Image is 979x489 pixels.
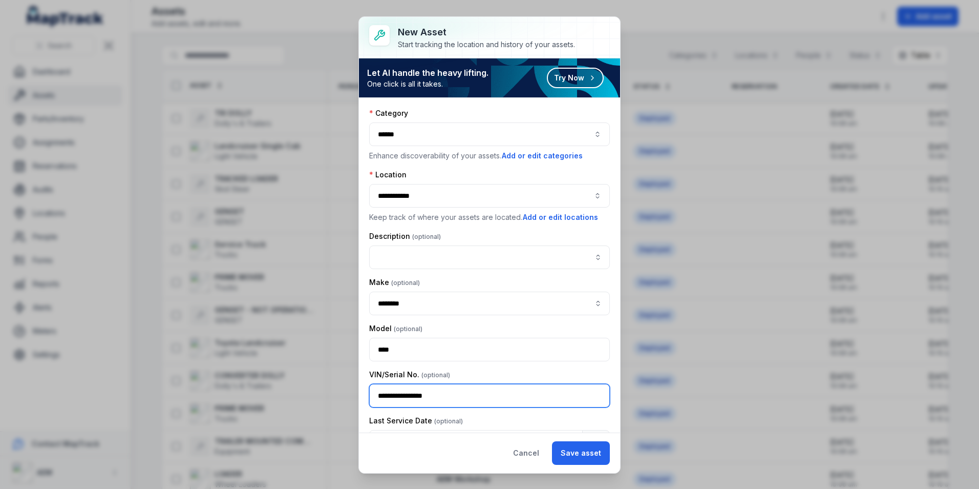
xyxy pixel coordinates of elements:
label: Make [369,277,420,288]
label: Model [369,323,422,334]
div: Start tracking the location and history of your assets. [398,39,575,50]
button: Cancel [504,441,548,465]
h3: New asset [398,25,575,39]
label: VIN/Serial No. [369,370,450,380]
span: One click is all it takes. [367,79,488,89]
button: Add or edit locations [522,212,599,223]
button: Add or edit categories [501,150,583,161]
p: Keep track of where your assets are located. [369,212,610,223]
button: Save asset [552,441,610,465]
strong: Let AI handle the heavy lifting. [367,67,488,79]
label: Location [369,170,407,180]
button: Try Now [547,68,604,88]
input: asset-add:description-label [369,246,610,269]
p: Enhance discoverability of your assets. [369,150,610,161]
button: Calendar [582,430,610,454]
label: Category [369,108,408,118]
input: asset-add:cf[8261eee4-602e-4976-b39b-47b762924e3f]-label [369,292,610,315]
label: Last Service Date [369,416,463,426]
label: Description [369,231,441,241]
